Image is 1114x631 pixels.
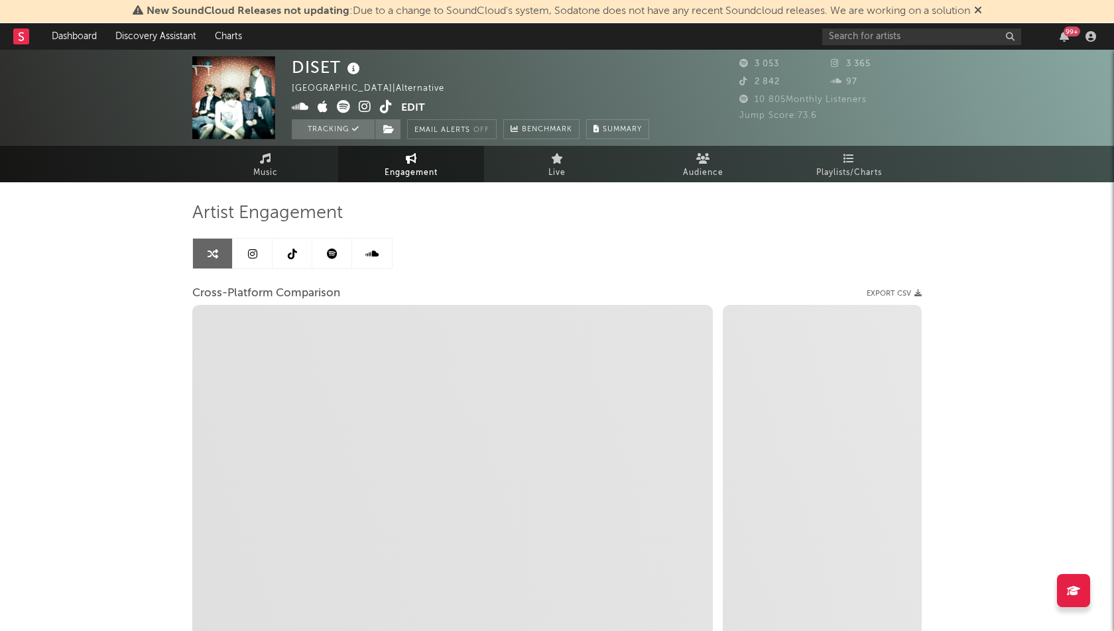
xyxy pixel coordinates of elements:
[292,119,375,139] button: Tracking
[253,165,278,181] span: Music
[292,81,460,97] div: [GEOGRAPHIC_DATA] | Alternative
[630,146,776,182] a: Audience
[831,78,857,86] span: 97
[548,165,566,181] span: Live
[739,111,817,120] span: Jump Score: 73.6
[603,126,642,133] span: Summary
[739,60,779,68] span: 3 053
[106,23,206,50] a: Discovery Assistant
[147,6,349,17] span: New SoundCloud Releases not updating
[683,165,723,181] span: Audience
[338,146,484,182] a: Engagement
[192,205,343,221] span: Artist Engagement
[385,165,438,181] span: Engagement
[192,286,340,302] span: Cross-Platform Comparison
[974,6,982,17] span: Dismiss
[484,146,630,182] a: Live
[522,122,572,138] span: Benchmark
[192,146,338,182] a: Music
[867,290,922,298] button: Export CSV
[292,56,363,78] div: DISET
[739,78,780,86] span: 2 842
[586,119,649,139] button: Summary
[831,60,871,68] span: 3 365
[503,119,580,139] a: Benchmark
[401,100,425,117] button: Edit
[822,29,1021,45] input: Search for artists
[206,23,251,50] a: Charts
[42,23,106,50] a: Dashboard
[739,95,867,104] span: 10 805 Monthly Listeners
[1064,27,1080,36] div: 99 +
[816,165,882,181] span: Playlists/Charts
[473,127,489,134] em: Off
[147,6,970,17] span: : Due to a change to SoundCloud's system, Sodatone does not have any recent Soundcloud releases. ...
[776,146,922,182] a: Playlists/Charts
[1060,31,1069,42] button: 99+
[407,119,497,139] button: Email AlertsOff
